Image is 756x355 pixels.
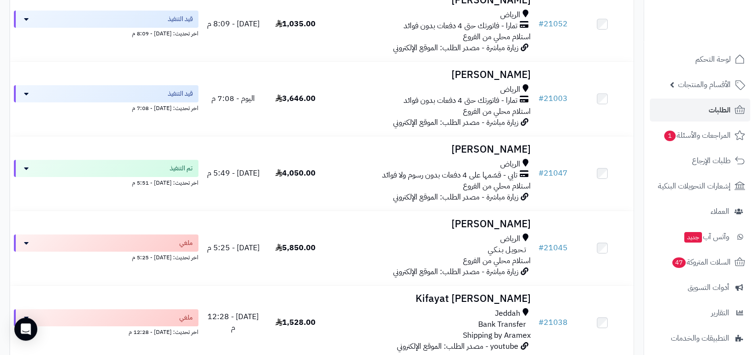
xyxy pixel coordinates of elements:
[478,319,526,330] span: Bank Transfer
[711,205,729,218] span: العملاء
[692,154,731,167] span: طلبات الإرجاع
[488,244,526,255] span: تـحـويـل بـنـكـي
[671,332,729,345] span: التطبيقات والخدمات
[650,276,750,299] a: أدوات التسويق
[664,131,676,141] span: 1
[650,327,750,350] a: التطبيقات والخدمات
[538,167,544,179] span: #
[672,257,686,268] span: 47
[14,318,37,341] div: Open Intercom Messenger
[709,103,731,117] span: الطلبات
[500,84,520,95] span: الرياض
[688,281,729,294] span: أدوات التسويق
[170,164,193,173] span: تم التنفيذ
[463,180,531,192] span: استلام محلي من الفروع
[538,18,568,30] a: #21052
[650,149,750,172] a: طلبات الإرجاع
[207,18,260,30] span: [DATE] - 8:09 م
[397,341,518,352] span: youtube - مصدر الطلب: الموقع الإلكتروني
[650,225,750,248] a: وآتس آبجديد
[678,78,731,91] span: الأقسام والمنتجات
[671,255,731,269] span: السلات المتروكة
[711,306,729,320] span: التقارير
[538,317,544,328] span: #
[14,28,198,38] div: اخر تحديث: [DATE] - 8:09 م
[330,219,530,230] h3: [PERSON_NAME]
[275,317,316,328] span: 1,528.00
[207,167,260,179] span: [DATE] - 5:49 م
[463,31,531,43] span: استلام محلي من الفروع
[538,167,568,179] a: #21047
[538,242,568,254] a: #21045
[683,230,729,244] span: وآتس آب
[495,308,520,319] span: Jeddah
[538,242,544,254] span: #
[382,170,517,181] span: تابي - قسّمها على 4 دفعات بدون رسوم ولا فوائد
[207,242,260,254] span: [DATE] - 5:25 م
[275,93,316,104] span: 3,646.00
[650,200,750,223] a: العملاء
[330,144,530,155] h3: [PERSON_NAME]
[404,21,517,32] span: تمارا - فاتورتك حتى 4 دفعات بدون فوائد
[330,69,530,80] h3: [PERSON_NAME]
[275,167,316,179] span: 4,050.00
[663,129,731,142] span: المراجعات والأسئلة
[463,255,531,266] span: استلام محلي من الفروع
[179,238,193,248] span: ملغي
[500,233,520,244] span: الرياض
[330,293,530,304] h3: Kifayat [PERSON_NAME]
[14,102,198,112] div: اخر تحديث: [DATE] - 7:08 م
[463,330,531,341] span: Shipping by Aramex
[650,99,750,122] a: الطلبات
[650,301,750,324] a: التقارير
[275,18,316,30] span: 1,035.00
[538,18,544,30] span: #
[14,326,198,336] div: اخر تحديث: [DATE] - 12:28 م
[500,159,520,170] span: الرياض
[393,42,518,54] span: زيارة مباشرة - مصدر الطلب: الموقع الإلكتروني
[650,124,750,147] a: المراجعات والأسئلة1
[650,48,750,71] a: لوحة التحكم
[538,317,568,328] a: #21038
[463,106,531,117] span: استلام محلي من الفروع
[404,95,517,106] span: تمارا - فاتورتك حتى 4 دفعات بدون فوائد
[538,93,544,104] span: #
[684,232,702,243] span: جديد
[275,242,316,254] span: 5,850.00
[500,10,520,21] span: الرياض
[650,251,750,274] a: السلات المتروكة47
[168,89,193,99] span: قيد التنفيذ
[14,177,198,187] div: اخر تحديث: [DATE] - 5:51 م
[179,313,193,322] span: ملغي
[393,117,518,128] span: زيارة مباشرة - مصدر الطلب: الموقع الإلكتروني
[393,191,518,203] span: زيارة مباشرة - مصدر الطلب: الموقع الإلكتروني
[208,311,259,333] span: [DATE] - 12:28 م
[658,179,731,193] span: إشعارات التحويلات البنكية
[14,252,198,262] div: اخر تحديث: [DATE] - 5:25 م
[211,93,255,104] span: اليوم - 7:08 م
[695,53,731,66] span: لوحة التحكم
[650,175,750,198] a: إشعارات التحويلات البنكية
[393,266,518,277] span: زيارة مباشرة - مصدر الطلب: الموقع الإلكتروني
[168,14,193,24] span: قيد التنفيذ
[538,93,568,104] a: #21003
